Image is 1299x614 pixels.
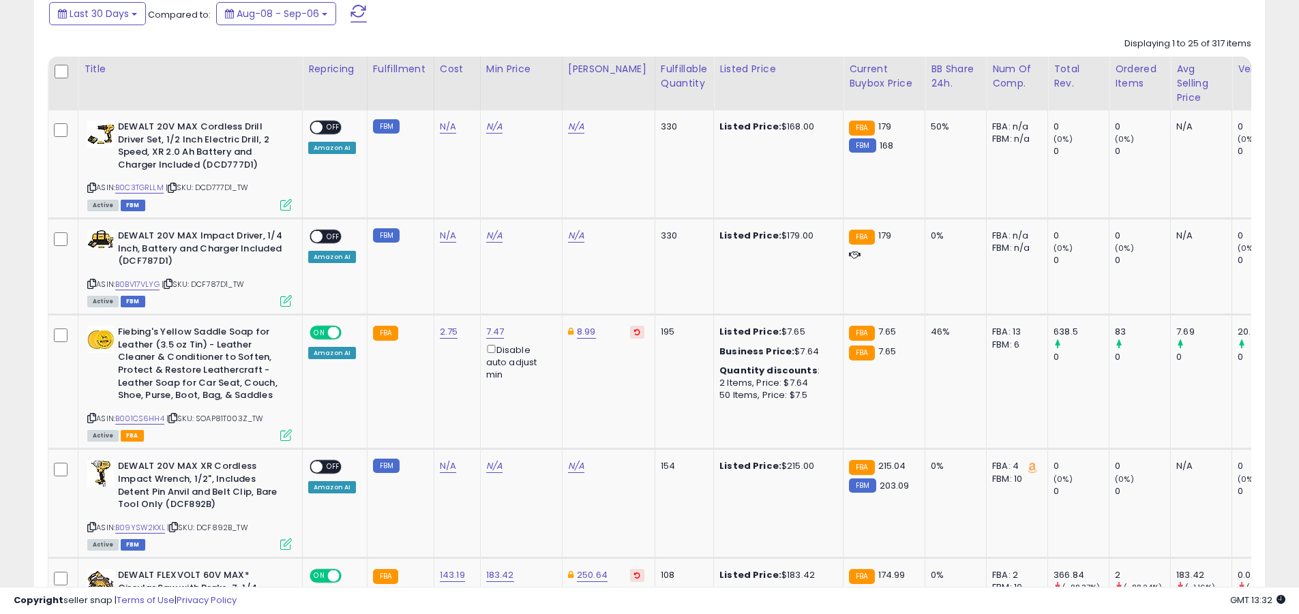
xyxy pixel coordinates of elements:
[167,522,248,533] span: | SKU: DCF892B_TW
[719,325,781,338] b: Listed Price:
[1115,62,1165,91] div: Ordered Items
[1115,254,1170,266] div: 0
[87,296,119,307] span: All listings currently available for purchase on Amazon
[719,229,781,242] b: Listed Price:
[849,326,874,341] small: FBA
[308,62,361,76] div: Repricing
[568,62,649,76] div: [PERSON_NAME]
[1238,351,1293,363] div: 0
[1238,254,1293,266] div: 0
[177,594,237,607] a: Privacy Policy
[1054,134,1073,144] small: (0%)
[440,325,458,339] a: 2.75
[1054,230,1109,242] div: 0
[1115,351,1170,363] div: 0
[719,459,781,472] b: Listed Price:
[486,459,503,473] a: N/A
[118,326,284,405] b: Fiebing's Yellow Saddle Soap for Leather (3.5 oz Tin) - Leather Cleaner & Conditioner to Soften, ...
[166,182,248,193] span: | SKU: DCD777D1_TW
[486,120,503,134] a: N/A
[162,279,244,290] span: | SKU: DCF787D1_TW
[1054,474,1073,485] small: (0%)
[719,120,781,133] b: Listed Price:
[992,230,1037,242] div: FBA: n/a
[373,459,400,473] small: FBM
[992,569,1037,581] div: FBA: 2
[849,460,874,475] small: FBA
[87,230,292,305] div: ASIN:
[931,326,976,338] div: 46%
[568,459,584,473] a: N/A
[1054,254,1109,266] div: 0
[661,230,703,242] div: 330
[661,326,703,338] div: 195
[719,460,833,472] div: $215.00
[568,229,584,243] a: N/A
[931,230,976,242] div: 0%
[719,364,818,377] b: Quantity discounts
[486,325,505,339] a: 7.47
[1054,121,1109,133] div: 0
[87,430,119,442] span: All listings currently available for purchase on Amazon
[87,539,119,551] span: All listings currently available for purchase on Amazon
[719,346,833,358] div: $7.64
[237,7,319,20] span: Aug-08 - Sep-06
[118,230,284,271] b: DEWALT 20V MAX Impact Driver, 1/4 Inch, Battery and Charger Included (DCF787D1)
[719,365,833,377] div: :
[121,430,144,442] span: FBA
[661,121,703,133] div: 330
[323,231,344,243] span: OFF
[311,327,328,339] span: ON
[121,539,145,551] span: FBM
[1054,351,1109,363] div: 0
[1230,594,1285,607] span: 2025-10-7 13:32 GMT
[661,460,703,472] div: 154
[849,478,876,493] small: FBM
[115,279,160,290] a: B0BV17VLYG
[878,229,891,242] span: 179
[849,230,874,245] small: FBA
[878,120,891,133] span: 179
[1176,569,1231,581] div: 183.42
[311,570,328,582] span: ON
[1238,326,1293,338] div: 20.75
[992,62,1042,91] div: Num of Comp.
[719,389,833,401] div: 50 Items, Price: $7.5
[1054,145,1109,157] div: 0
[340,327,361,339] span: OFF
[121,200,145,211] span: FBM
[719,569,833,581] div: $183.42
[878,345,897,358] span: 7.65
[1238,485,1293,497] div: 0
[70,7,129,20] span: Last 30 Days
[992,473,1037,485] div: FBM: 10
[1054,62,1103,91] div: Total Rev.
[117,594,175,607] a: Terms of Use
[118,121,284,174] b: DEWALT 20V MAX Cordless Drill Driver Set, 1/2 Inch Electric Drill, 2 Speed, XR 2.0 Ah Battery and...
[1115,485,1170,497] div: 0
[661,62,708,91] div: Fulfillable Quantity
[719,345,794,358] b: Business Price:
[1238,460,1293,472] div: 0
[84,62,297,76] div: Title
[115,413,164,425] a: B001CS6HH4
[486,568,514,582] a: 183.42
[118,569,284,611] b: DEWALT FLEXVOLT 60V MAX* Circular Saw with Brake, 7-1/4-Inch, Tool Only (DCS578B)
[148,8,211,21] span: Compared to:
[849,346,874,360] small: FBA
[1176,460,1221,472] div: N/A
[878,568,906,581] span: 174.99
[308,251,356,263] div: Amazon AI
[486,342,552,382] div: Disable auto adjust min
[486,62,556,76] div: Min Price
[1054,460,1109,472] div: 0
[1115,134,1134,144] small: (0%)
[87,460,292,549] div: ASIN:
[87,326,292,440] div: ASIN:
[1176,230,1221,242] div: N/A
[719,377,833,389] div: 2 Items, Price: $7.64
[115,522,165,534] a: B09YSW2KXL
[931,121,976,133] div: 50%
[1115,460,1170,472] div: 0
[849,121,874,136] small: FBA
